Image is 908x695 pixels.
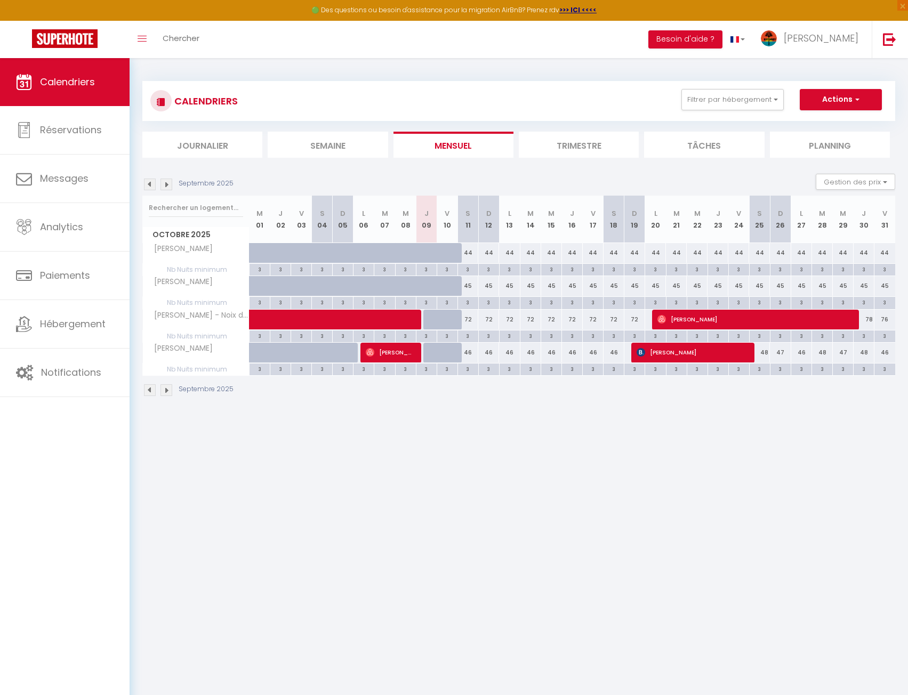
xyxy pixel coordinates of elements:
div: 44 [791,243,812,263]
abbr: M [673,208,680,219]
div: 3 [291,330,311,341]
div: 3 [833,264,853,274]
div: 44 [604,243,624,263]
div: 3 [541,264,561,274]
span: [PERSON_NAME] [366,342,414,362]
div: 72 [499,310,520,329]
div: 3 [291,264,311,274]
div: 3 [750,264,770,274]
div: 45 [478,276,499,296]
div: 3 [645,330,665,341]
div: 3 [729,363,749,374]
div: 3 [687,363,708,374]
div: 45 [874,276,895,296]
span: Analytics [40,220,83,233]
div: 3 [854,330,874,341]
div: 72 [478,310,499,329]
th: 01 [250,196,270,243]
abbr: V [882,208,887,219]
div: 3 [687,330,708,341]
div: 46 [874,343,895,362]
div: 3 [583,297,603,307]
th: 07 [374,196,395,243]
div: 3 [479,297,499,307]
div: 3 [312,264,332,274]
div: 46 [791,343,812,362]
div: 3 [624,264,645,274]
th: 23 [708,196,728,243]
abbr: M [256,208,263,219]
th: 13 [499,196,520,243]
abbr: V [591,208,596,219]
abbr: V [299,208,304,219]
div: 46 [583,343,604,362]
abbr: M [548,208,555,219]
div: 44 [520,243,541,263]
div: 47 [770,343,791,362]
div: 3 [353,264,374,274]
div: 44 [728,243,749,263]
div: 45 [541,276,562,296]
div: 3 [500,297,520,307]
div: 3 [353,297,374,307]
button: Filtrer par hébergement [681,89,784,110]
div: 45 [749,276,770,296]
div: 3 [604,363,624,374]
div: 76 [874,310,895,329]
div: 45 [770,276,791,296]
div: 3 [333,363,353,374]
div: 3 [624,363,645,374]
div: 3 [604,297,624,307]
div: 3 [854,363,874,374]
img: ... [761,30,777,46]
span: [PERSON_NAME] [144,276,215,288]
div: 3 [645,363,665,374]
abbr: V [445,208,449,219]
a: >>> ICI <<<< [559,5,597,14]
abbr: L [362,208,365,219]
div: 3 [520,264,541,274]
span: [PERSON_NAME] [144,243,215,255]
div: 3 [250,330,270,341]
div: 3 [770,264,791,274]
div: 3 [312,297,332,307]
abbr: J [278,208,283,219]
div: 3 [479,264,499,274]
div: 3 [770,330,791,341]
div: 3 [479,330,499,341]
span: Messages [40,172,89,185]
a: ... [PERSON_NAME] [753,21,872,58]
div: 3 [353,363,374,374]
div: 3 [396,330,416,341]
div: 3 [791,330,811,341]
div: 3 [520,297,541,307]
abbr: J [570,208,574,219]
div: 3 [270,363,291,374]
div: 3 [604,330,624,341]
div: 3 [374,264,395,274]
div: 3 [458,297,478,307]
abbr: L [654,208,657,219]
th: 29 [833,196,854,243]
th: 17 [583,196,604,243]
div: 3 [812,264,832,274]
div: 72 [457,310,478,329]
li: Journalier [142,132,262,158]
div: 3 [645,264,665,274]
span: Réservations [40,123,102,136]
button: Gestion des prix [816,174,895,190]
div: 72 [541,310,562,329]
div: 3 [874,264,895,274]
th: 19 [624,196,645,243]
div: 3 [666,330,687,341]
th: 06 [353,196,374,243]
div: 3 [437,330,457,341]
div: 44 [833,243,854,263]
span: Notifications [41,366,101,379]
div: 72 [583,310,604,329]
div: 44 [874,243,895,263]
div: 3 [458,363,478,374]
div: 45 [728,276,749,296]
div: 46 [562,343,583,362]
div: 44 [541,243,562,263]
